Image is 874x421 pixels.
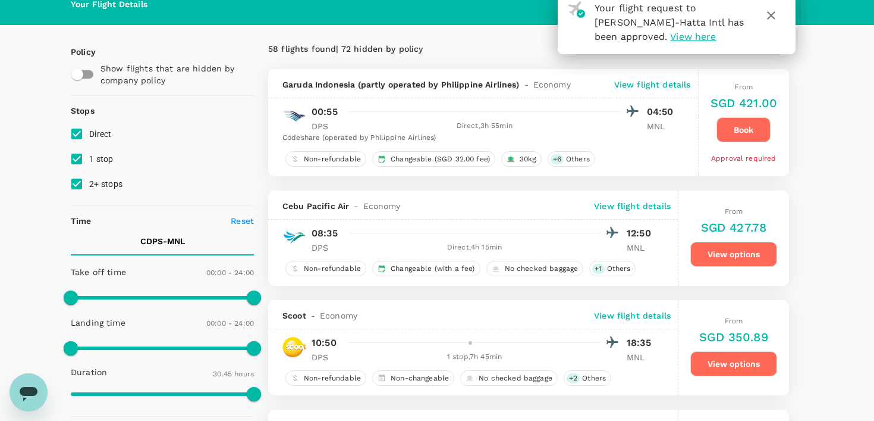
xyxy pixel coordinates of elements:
p: 08:35 [312,226,338,241]
span: Economy [533,79,571,91]
p: View flight details [614,79,691,91]
span: - [520,79,533,91]
p: 18:35 [627,336,656,350]
p: 00:55 [312,105,338,119]
span: Cebu Pacific Air [282,200,349,212]
img: 5J [282,226,306,250]
span: From [725,207,743,216]
span: Others [602,264,636,274]
img: TR [282,335,306,359]
button: View options [690,351,777,376]
p: Take off time [71,266,126,278]
span: From [734,83,753,91]
span: Others [561,154,595,164]
span: + 1 [592,264,604,274]
span: No checked baggage [474,373,557,383]
p: View flight details [594,310,671,322]
p: MNL [627,351,656,363]
div: 30kg [501,151,542,167]
span: 00:00 - 24:00 [206,269,254,277]
span: 30.45 hours [213,370,254,378]
span: Changeable (with a fee) [386,264,479,274]
div: Non-changeable [372,370,454,386]
p: Show flights that are hidden by company policy [100,63,246,86]
button: Book [716,117,771,142]
p: 10:50 [312,336,337,350]
div: Changeable (SGD 32.00 fee) [372,151,495,167]
span: Approval required [711,154,776,163]
span: Economy [320,310,357,322]
div: Changeable (with a fee) [372,261,480,276]
div: No checked baggage [460,370,558,386]
img: flight-approved [568,1,585,18]
div: +2Others [564,370,611,386]
div: +6Others [548,151,595,167]
div: Direct , 4h 15min [348,242,601,254]
button: View options [690,242,777,267]
p: Landing time [71,317,125,329]
span: Economy [363,200,401,212]
div: Direct , 3h 55min [348,120,621,132]
p: 04:50 [647,105,677,119]
p: MNL [647,120,677,132]
span: Others [577,373,611,383]
strong: Stops [71,106,95,116]
span: 00:00 - 24:00 [206,319,254,328]
p: MNL [627,242,656,254]
span: + 2 [567,373,580,383]
p: 12:50 [627,226,656,241]
span: Your flight request to [PERSON_NAME]-Hatta Intl has been approved. [595,2,744,42]
span: Direct [89,129,112,139]
div: No checked baggage [486,261,584,276]
p: DPS [312,351,341,363]
p: Reset [231,215,254,227]
span: Garuda Indonesia (partly operated by Philippine Airlines) [282,79,520,91]
span: Non-changeable [386,373,454,383]
span: 1 stop [89,154,114,164]
span: Non-refundable [299,154,366,164]
span: Non-refundable [299,264,366,274]
p: Time [71,215,92,227]
p: View flight details [594,200,671,212]
span: Non-refundable [299,373,366,383]
span: Changeable (SGD 32.00 fee) [386,154,495,164]
span: 30kg [515,154,541,164]
div: Non-refundable [285,261,366,276]
div: Non-refundable [285,370,366,386]
p: DPS [312,120,341,132]
span: From [725,317,743,325]
div: Non-refundable [285,151,366,167]
div: Codeshare (operated by Philippine Airlines) [282,132,677,144]
span: 2+ stops [89,179,122,189]
h6: SGD 421.00 [710,93,778,113]
span: View here [670,31,716,42]
span: - [306,310,320,322]
div: 58 flights found | 72 hidden by policy [268,43,529,56]
span: + 6 [551,154,564,164]
p: Policy [71,46,81,58]
span: Scoot [282,310,306,322]
iframe: Button to launch messaging window [10,373,48,411]
div: +1Others [589,261,636,276]
span: - [349,200,363,212]
h6: SGD 350.89 [699,328,768,347]
p: Duration [71,366,107,378]
img: GA [282,104,306,128]
span: No checked baggage [500,264,583,274]
h6: SGD 427.78 [701,218,767,237]
div: 1 stop , 7h 45min [348,351,601,363]
p: DPS [312,242,341,254]
p: CDPS - MNL [140,235,185,247]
